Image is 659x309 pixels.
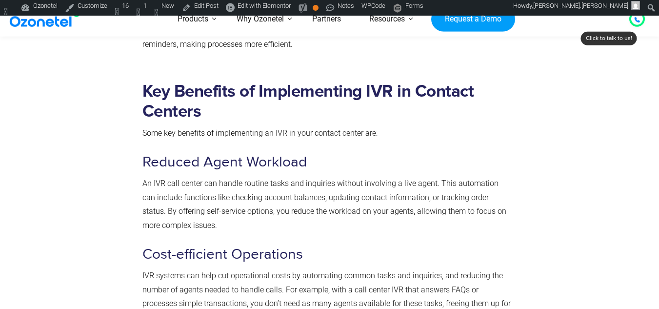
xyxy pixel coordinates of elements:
span: Some key benefits of implementing an IVR in your contact center are: [142,128,378,138]
a: Resources [355,2,419,37]
h3: Cost-efficient Operations [142,245,513,264]
a: Request a Demo [431,6,515,32]
span: [PERSON_NAME].[PERSON_NAME] [533,2,628,9]
div: OK [313,5,319,11]
span: An IVR call center can handle routine tasks and inquiries without involving a live agent. This au... [142,179,506,230]
span: Edit with Elementor [238,2,291,9]
a: Partners [298,2,355,37]
a: Why Ozonetel [222,2,298,37]
h3: Reduced Agent Workload [142,153,513,172]
strong: Key Benefits of Implementing IVR in Contact Centers [142,83,474,120]
a: Products [163,2,222,37]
